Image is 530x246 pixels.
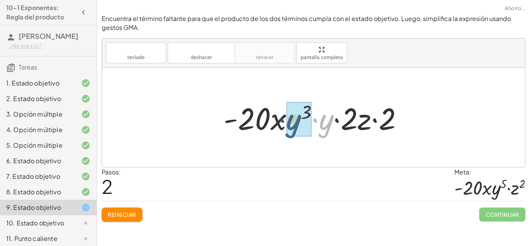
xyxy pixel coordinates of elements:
font: deshacer [172,46,231,53]
i: Task finished and correct. [81,172,90,181]
i: Task finished and correct. [81,79,90,88]
font: 11. Punto caliente [6,234,57,243]
font: pantalla completa [301,55,343,60]
font: Encuentra el término faltante para que el producto de los dos términos cumpla con el estado objet... [102,14,512,31]
i: Task not started. [81,218,90,228]
i: Task started. [81,203,90,212]
font: 4. Opción múltiple [6,126,62,134]
button: Reiniciar [102,208,142,222]
button: pantalla completa [296,42,347,63]
font: [PERSON_NAME] [19,31,78,40]
button: rehacerrehacer [235,42,295,63]
i: Task finished and correct. [81,187,90,197]
font: 10. Estado objetivo [6,219,64,227]
font: ¿No eres tú? [9,42,42,49]
font: Tareas [19,63,37,71]
i: Task finished and correct. [81,94,90,103]
font: Ahorro… [505,5,525,11]
i: Task finished and correct. [81,141,90,150]
font: 7. Estado objetivo [6,172,60,180]
font: 2 [102,174,113,198]
font: deshacer [191,55,212,60]
button: deshacerdeshacer [168,42,235,63]
font: 2. Estado objetivo [6,94,61,103]
font: 9. Estado objetivo [6,203,61,211]
font: teclado [110,46,162,53]
font: teclado [127,55,144,60]
i: Task finished and correct. [81,125,90,134]
font: Meta: [454,168,471,176]
font: 8. Estado objetivo [6,188,61,196]
i: Task finished and correct. [81,110,90,119]
font: 5. Opción múltiple [6,141,62,149]
font: Reiniciar [108,211,136,218]
font: 6. Estado objetivo [6,157,61,165]
font: 3. Opción múltiple [6,110,62,118]
button: tecladoteclado [106,42,166,63]
font: Pasos: [102,168,121,176]
i: Task not started. [81,234,90,243]
font: rehacer [256,55,274,60]
font: 10-1 Exponentes: Regla del producto [6,3,64,21]
font: 1. Estado objetivo [6,79,59,87]
i: Task finished and correct. [81,156,90,166]
font: rehacer [239,46,291,53]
